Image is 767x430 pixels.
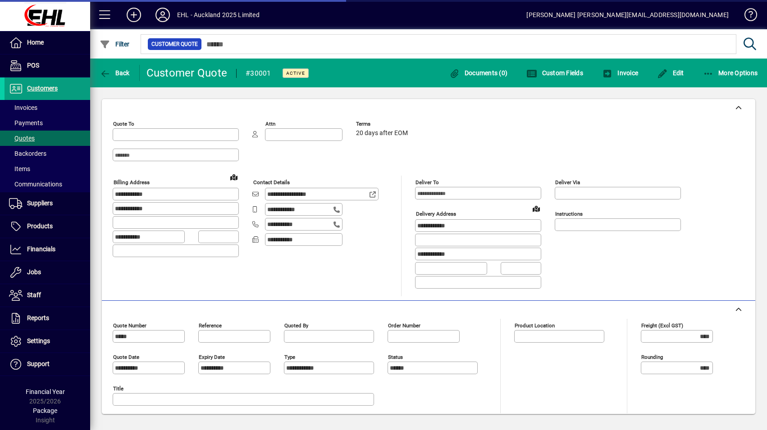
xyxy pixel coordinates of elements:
span: Staff [27,291,41,299]
span: Active [286,70,305,76]
a: POS [5,54,90,77]
span: Jobs [27,268,41,276]
span: Documents (0) [449,69,507,77]
mat-label: Attn [265,121,275,127]
button: More Options [701,65,760,81]
mat-label: Quoted by [284,322,308,328]
button: Add [119,7,148,23]
a: Settings [5,330,90,353]
a: Quotes [5,131,90,146]
span: Support [27,360,50,367]
div: #30001 [246,66,271,81]
a: View on map [227,170,241,184]
span: Reports [27,314,49,321]
button: Documents (0) [447,65,510,81]
span: 20 days after EOM [356,130,408,137]
a: Knowledge Base [738,2,756,31]
mat-label: Instructions [555,211,583,217]
button: Invoice [600,65,640,81]
mat-label: Quote To [113,121,134,127]
button: Edit [655,65,686,81]
a: Products [5,215,90,238]
mat-label: Title [113,385,123,391]
a: Communications [5,177,90,192]
span: POS [27,62,39,69]
button: Profile [148,7,177,23]
mat-label: Expiry date [199,353,225,360]
a: Staff [5,284,90,307]
div: Customer Quote [146,66,228,80]
span: Suppliers [27,199,53,207]
span: Payments [9,119,43,127]
button: Custom Fields [524,65,585,81]
span: More Options [703,69,758,77]
mat-label: Quote date [113,353,139,360]
mat-label: Product location [515,322,555,328]
a: Financials [5,238,90,261]
span: Custom Fields [526,69,583,77]
mat-label: Deliver To [415,179,439,186]
a: Suppliers [5,192,90,215]
a: Backorders [5,146,90,161]
a: Reports [5,307,90,330]
span: Customer Quote [151,40,198,49]
span: Package [33,407,57,414]
button: Back [97,65,132,81]
a: View on map [529,201,543,216]
a: Jobs [5,261,90,284]
span: Home [27,39,44,46]
span: Back [100,69,130,77]
mat-label: Order number [388,322,420,328]
div: EHL - Auckland 2025 Limited [177,8,260,22]
span: Communications [9,181,62,188]
mat-label: Type [284,353,295,360]
mat-label: Status [388,353,403,360]
span: Quotes [9,135,35,142]
a: Payments [5,115,90,131]
div: [PERSON_NAME] [PERSON_NAME][EMAIL_ADDRESS][DOMAIN_NAME] [526,8,729,22]
button: Filter [97,36,132,52]
span: Settings [27,337,50,344]
span: Terms [356,121,410,127]
span: Invoice [602,69,638,77]
a: Home [5,32,90,54]
app-page-header-button: Back [90,65,140,81]
a: Support [5,353,90,376]
span: Edit [657,69,684,77]
span: Backorders [9,150,46,157]
mat-label: Quote number [113,322,146,328]
mat-label: Freight (excl GST) [641,322,683,328]
span: Financial Year [26,388,65,395]
mat-label: Reference [199,322,222,328]
span: Products [27,222,53,230]
span: Filter [100,41,130,48]
span: Financials [27,245,55,253]
a: Items [5,161,90,177]
span: Invoices [9,104,37,111]
mat-label: Deliver via [555,179,580,186]
a: Invoices [5,100,90,115]
span: Items [9,165,30,172]
span: Customers [27,85,58,92]
mat-label: Rounding [641,353,663,360]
